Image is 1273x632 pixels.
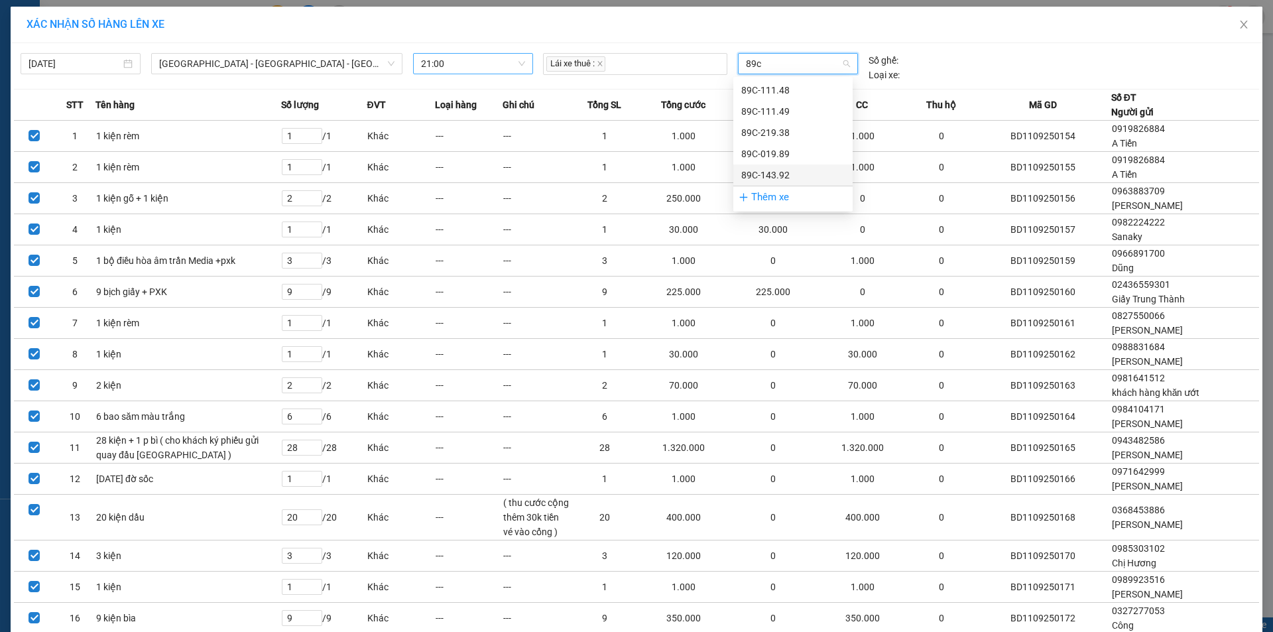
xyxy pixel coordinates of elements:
td: --- [503,277,570,308]
td: / 1 [281,214,367,245]
td: 1.000 [638,572,728,603]
button: Close [1225,7,1262,44]
div: 89C-219.38 [733,122,853,143]
span: Ghi chú [503,97,534,112]
strong: TĐ chuyển phát: [78,73,135,94]
td: 0 [818,277,907,308]
td: 1.320.000 [638,432,728,464]
td: 1 kiện [95,572,282,603]
span: down [387,60,395,68]
td: 1 kiện rèm [95,121,282,152]
td: 0 [818,214,907,245]
td: --- [435,277,503,308]
td: Khác [367,370,434,401]
span: [PERSON_NAME] [1112,356,1183,367]
span: close [597,60,603,67]
td: 30.000 [638,214,728,245]
td: 250.000 [728,183,818,214]
span: close [1239,19,1249,30]
span: Công [1112,620,1134,631]
td: --- [503,339,570,370]
td: 4 [54,214,95,245]
td: / 3 [281,245,367,277]
span: 0919826884 [1112,155,1165,165]
td: --- [435,540,503,572]
td: 10 [54,401,95,432]
td: 0 [728,464,818,495]
td: 0 [728,152,818,183]
td: BD1109250160 [975,277,1111,308]
span: 02436559301 [1112,279,1170,290]
strong: PHIẾU GỬI HÀNG [80,42,147,70]
td: 3 [571,245,638,277]
td: 0 [907,214,975,245]
td: --- [435,152,503,183]
td: 225.000 [728,277,818,308]
span: [PERSON_NAME] [1112,589,1183,600]
td: --- [435,214,503,245]
span: [PERSON_NAME] [1112,200,1183,211]
div: Số ĐT Người gửi [1111,90,1154,119]
td: 400.000 [818,495,907,540]
td: / 2 [281,370,367,401]
span: 0966891700 [1112,248,1165,259]
td: Khác [367,277,434,308]
td: / 1 [281,572,367,603]
div: 89C-019.89 [733,143,853,164]
td: 1 kiện [95,214,282,245]
div: 89C-219.38 [741,125,845,140]
td: 0 [728,370,818,401]
td: 0 [728,121,818,152]
td: 6 [571,401,638,432]
span: 0827550066 [1112,310,1165,321]
div: 89C-111.49 [741,104,845,119]
td: BD1109250159 [975,245,1111,277]
td: --- [435,308,503,339]
td: 2 [571,370,638,401]
span: [PERSON_NAME] [1112,418,1183,429]
td: 6 [54,277,95,308]
td: / 3 [281,540,367,572]
span: XÁC NHẬN SỐ HÀNG LÊN XE [27,18,164,31]
td: BD1109250170 [975,540,1111,572]
td: 250.000 [638,183,728,214]
span: 0963883709 [1112,186,1165,196]
td: 0 [907,401,975,432]
td: 0 [907,121,975,152]
td: 0 [728,572,818,603]
img: logo [7,34,58,85]
td: --- [503,572,570,603]
td: BD1109250165 [975,432,1111,464]
span: plus [739,192,749,202]
span: Tổng cước [661,97,705,112]
td: / 1 [281,152,367,183]
td: 1 kiện rèm [95,308,282,339]
td: BD1109250171 [975,572,1111,603]
td: --- [435,401,503,432]
td: 120.000 [638,540,728,572]
td: 1.000 [818,401,907,432]
td: --- [503,464,570,495]
td: 0 [728,308,818,339]
div: Thêm xe [733,186,853,209]
td: Khác [367,540,434,572]
td: / 20 [281,495,367,540]
td: BD1109250154 [975,121,1111,152]
span: 0971642999 [1112,466,1165,477]
td: BD1109250164 [975,401,1111,432]
td: --- [435,339,503,370]
td: 1.000 [638,245,728,277]
span: Lái xe thuê : [546,56,605,72]
span: Loại hàng [435,97,477,112]
td: 1 [571,214,638,245]
span: ĐVT [367,97,385,112]
td: 400.000 [638,495,728,540]
td: Khác [367,152,434,183]
td: --- [435,183,503,214]
span: 0327277053 [1112,605,1165,616]
td: / 28 [281,432,367,464]
span: Tổng SL [587,97,621,112]
td: 0 [907,277,975,308]
td: 11 [54,432,95,464]
td: 70.000 [818,370,907,401]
